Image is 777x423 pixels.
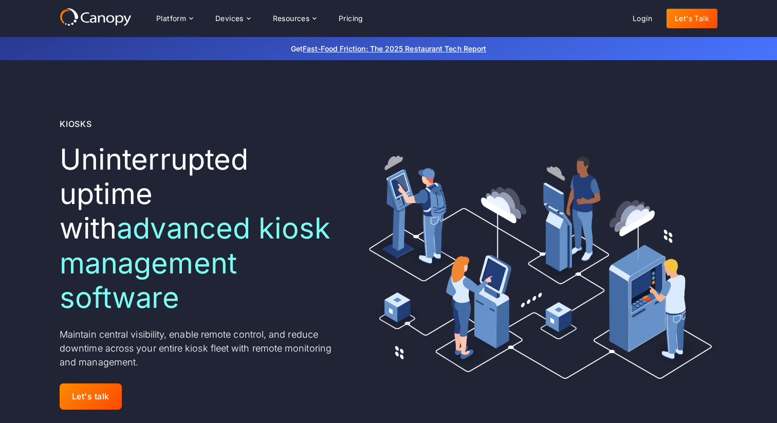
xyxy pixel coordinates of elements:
p: Get [137,43,640,54]
h1: Uninterrupted uptime with ‍ [60,142,339,315]
div: Let's talk [72,392,109,401]
div: Resources [273,15,310,22]
a: Pricing [330,9,372,28]
span: advanced kiosk management software [60,211,330,315]
div: Platform [156,15,186,22]
div: Kiosks [60,118,92,130]
a: Fast-Food Friction: The 2025 Restaurant Tech Report [303,44,486,53]
a: Let's talk [60,383,122,410]
div: Resources [265,8,324,29]
div: Devices [215,15,244,22]
div: Devices [207,8,258,29]
div: Platform [148,8,201,29]
a: Login [624,9,660,28]
p: Maintain central visibility, enable remote control, and reduce downtime across your entire kiosk ... [60,327,339,369]
a: Let's Talk [667,9,717,28]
